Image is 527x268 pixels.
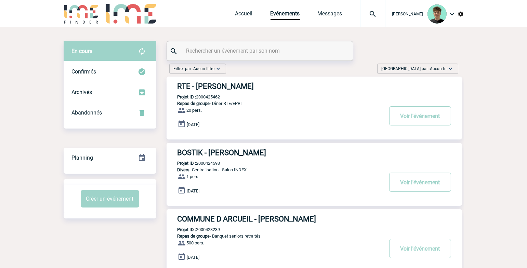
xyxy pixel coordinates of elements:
[187,174,200,179] span: 1 pers.
[72,89,92,95] span: Archivés
[64,147,156,167] a: Planning
[187,122,200,127] span: [DATE]
[235,10,253,20] a: Accueil
[187,188,200,193] span: [DATE]
[389,106,451,125] button: Voir l'événement
[177,101,210,106] span: Repas de groupe
[177,148,383,157] h3: BOSTIK - [PERSON_NAME]
[167,148,462,157] a: BOSTIK - [PERSON_NAME]
[185,46,337,56] input: Rechercher un événement par son nom
[64,148,156,168] div: Retrouvez ici tous vos événements organisés par date et état d'avancement
[177,233,210,239] span: Repas de groupe
[187,255,200,260] span: [DATE]
[64,103,156,123] div: Retrouvez ici tous vos événements annulés
[389,239,451,258] button: Voir l'événement
[72,68,96,75] span: Confirmés
[167,101,383,106] p: - Dîner RTE/EPRI
[177,167,190,172] span: Divers
[167,227,220,232] p: 2000423239
[177,94,196,99] b: Projet ID :
[81,190,139,207] button: Créer un événement
[72,48,93,54] span: En cours
[72,109,102,116] span: Abandonnés
[177,227,196,232] b: Projet ID :
[64,82,156,103] div: Retrouvez ici tous les événements que vous avez décidé d'archiver
[427,4,447,24] img: 131612-0.png
[167,161,220,166] p: 2000424593
[382,65,447,72] span: [GEOGRAPHIC_DATA] par :
[167,94,220,99] p: 2000425462
[177,82,383,91] h3: RTE - [PERSON_NAME]
[318,10,342,20] a: Messages
[215,65,222,72] img: baseline_expand_more_white_24dp-b.png
[194,66,215,71] span: Aucun filtre
[271,10,300,20] a: Evénements
[167,82,462,91] a: RTE - [PERSON_NAME]
[187,108,202,113] span: 20 pers.
[72,155,93,161] span: Planning
[167,167,383,172] p: - Centralisation - Salon INDEX
[392,12,423,16] span: [PERSON_NAME]
[177,215,383,223] h3: COMMUNE D ARCUEIL - [PERSON_NAME]
[447,65,454,72] img: baseline_expand_more_white_24dp-b.png
[389,173,451,192] button: Voir l'événement
[174,65,215,72] span: Filtrer par :
[177,161,196,166] b: Projet ID :
[187,241,205,246] span: 500 pers.
[167,233,383,239] p: - Banquet seniors retraités
[167,215,462,223] a: COMMUNE D ARCUEIL - [PERSON_NAME]
[64,41,156,62] div: Retrouvez ici tous vos évènements avant confirmation
[430,66,447,71] span: Aucun tri
[64,4,99,24] img: IME-Finder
